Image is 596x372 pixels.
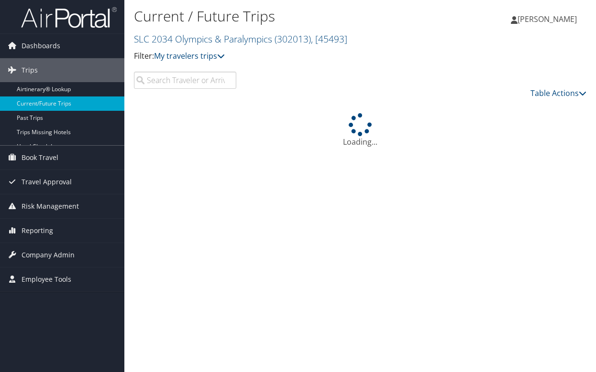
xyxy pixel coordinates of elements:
[21,6,117,29] img: airportal-logo.png
[22,146,58,170] span: Book Travel
[134,6,436,26] h1: Current / Future Trips
[22,194,79,218] span: Risk Management
[134,50,436,63] p: Filter:
[154,51,225,61] a: My travelers trips
[134,72,236,89] input: Search Traveler or Arrival City
[311,32,347,45] span: , [ 45493 ]
[22,219,53,243] span: Reporting
[134,113,586,148] div: Loading...
[22,267,71,291] span: Employee Tools
[518,14,577,24] span: [PERSON_NAME]
[22,170,72,194] span: Travel Approval
[22,34,60,58] span: Dashboards
[22,58,38,82] span: Trips
[530,88,586,98] a: Table Actions
[275,32,311,45] span: ( 302013 )
[511,5,586,33] a: [PERSON_NAME]
[22,243,75,267] span: Company Admin
[134,32,347,45] a: SLC 2034 Olympics & Paralympics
